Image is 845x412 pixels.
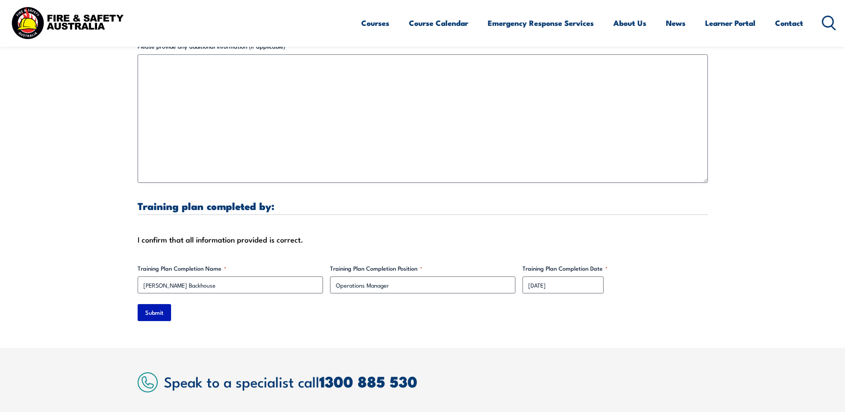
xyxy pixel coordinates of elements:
[523,276,604,293] input: dd/mm/yyyy
[138,264,323,273] label: Training Plan Completion Name
[164,373,708,389] h2: Speak to a specialist call
[666,11,686,35] a: News
[775,11,803,35] a: Contact
[138,304,171,321] input: Submit
[613,11,646,35] a: About Us
[705,11,755,35] a: Learner Portal
[330,264,515,273] label: Training Plan Completion Position
[138,233,708,246] div: I confirm that all information provided is correct.
[488,11,594,35] a: Emergency Response Services
[319,369,417,393] a: 1300 885 530
[523,264,708,273] label: Training Plan Completion Date
[361,11,389,35] a: Courses
[409,11,468,35] a: Course Calendar
[138,201,708,211] h3: Training plan completed by:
